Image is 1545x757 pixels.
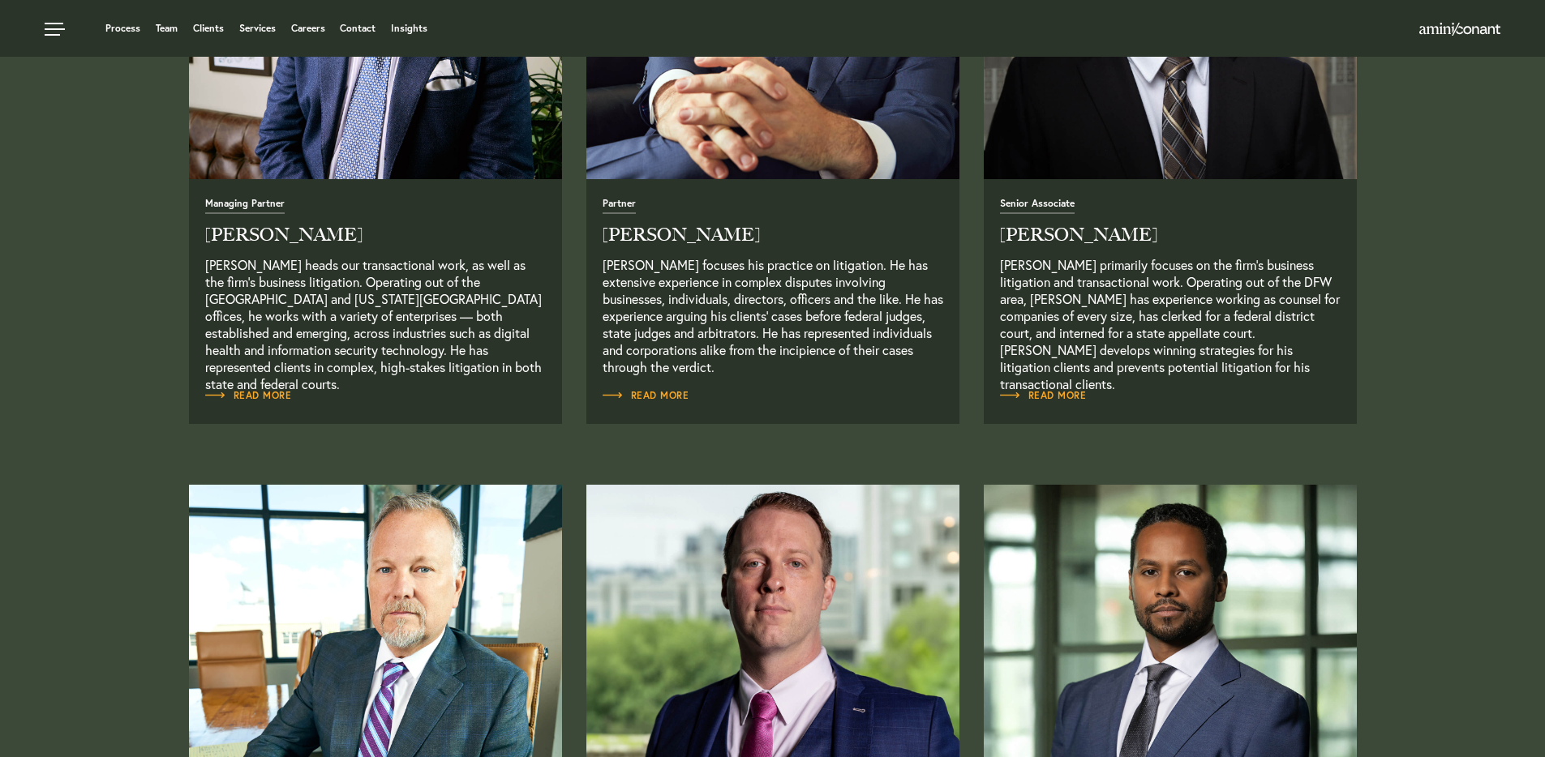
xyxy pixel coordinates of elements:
[105,24,140,33] a: Process
[1419,23,1500,36] img: Amini & Conant
[1000,387,1087,404] a: Read Full Bio
[1419,24,1500,36] a: Home
[1000,196,1341,375] a: Read Full Bio
[193,24,224,33] a: Clients
[205,391,292,400] span: Read More
[205,226,546,244] h2: [PERSON_NAME]
[205,199,285,214] span: Managing Partner
[1000,391,1087,400] span: Read More
[1000,226,1341,244] h2: [PERSON_NAME]
[603,226,943,244] h2: [PERSON_NAME]
[603,196,943,375] a: Read Full Bio
[205,256,546,375] p: [PERSON_NAME] heads our transactional work, as well as the firm’s business litigation. Operating ...
[239,24,276,33] a: Services
[603,256,943,375] p: [PERSON_NAME] focuses his practice on litigation. He has extensive experience in complex disputes...
[340,24,376,33] a: Contact
[603,387,689,404] a: Read Full Bio
[205,387,292,404] a: Read Full Bio
[603,391,689,400] span: Read More
[1000,256,1341,375] p: [PERSON_NAME] primarily focuses on the firm’s business litigation and transactional work. Operati...
[205,196,546,375] a: Read Full Bio
[156,24,178,33] a: Team
[291,24,325,33] a: Careers
[391,24,427,33] a: Insights
[603,199,636,214] span: Partner
[1000,199,1075,214] span: Senior Associate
